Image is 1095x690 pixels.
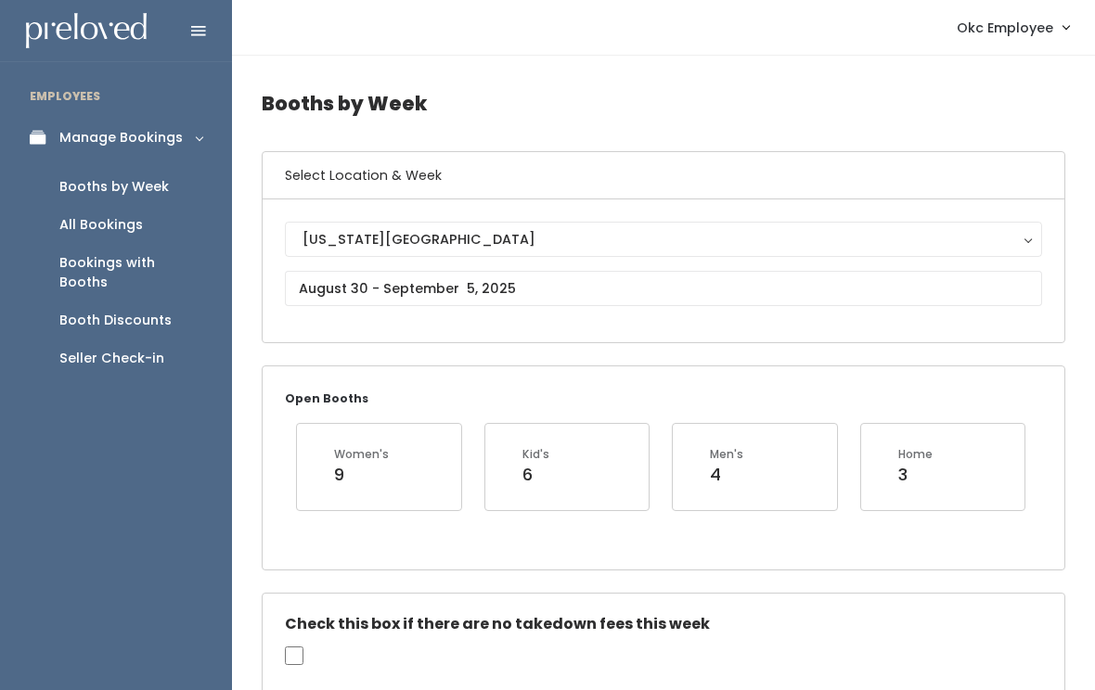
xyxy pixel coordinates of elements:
h4: Booths by Week [262,78,1065,129]
div: Booths by Week [59,177,169,197]
div: Women's [334,446,389,463]
div: Seller Check-in [59,349,164,368]
div: Manage Bookings [59,128,183,147]
div: Bookings with Booths [59,253,202,292]
button: [US_STATE][GEOGRAPHIC_DATA] [285,222,1042,257]
div: 3 [898,463,933,487]
div: [US_STATE][GEOGRAPHIC_DATA] [303,229,1024,249]
h6: Select Location & Week [263,152,1064,199]
div: 9 [334,463,389,487]
img: preloved logo [26,13,147,49]
h5: Check this box if there are no takedown fees this week [285,616,1042,632]
div: 4 [710,463,743,487]
div: All Bookings [59,215,143,235]
div: Men's [710,446,743,463]
div: 6 [522,463,549,487]
span: Okc Employee [957,18,1053,38]
div: Kid's [522,446,549,463]
a: Okc Employee [938,7,1088,47]
small: Open Booths [285,390,368,406]
div: Booth Discounts [59,311,172,330]
input: August 30 - September 5, 2025 [285,271,1042,306]
div: Home [898,446,933,463]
